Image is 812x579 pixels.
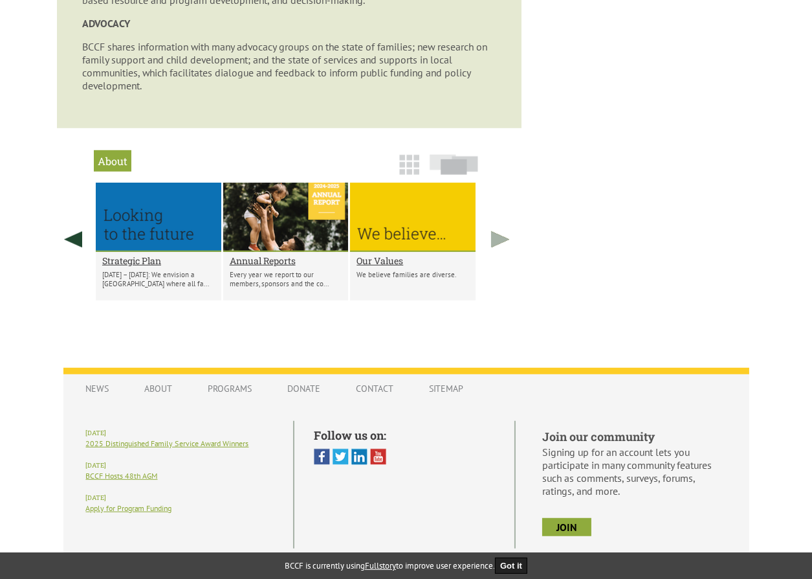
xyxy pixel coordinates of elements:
[542,429,727,444] h5: Join our community
[314,449,330,465] img: Facebook
[102,255,215,267] a: Strategic Plan
[495,558,527,574] button: Got it
[399,155,419,175] img: grid-icon.png
[86,494,274,502] h6: [DATE]
[357,255,469,267] a: Our Values
[223,183,349,301] li: Annual Reports
[395,161,423,181] a: Grid View
[344,376,407,401] a: Contact
[230,255,342,267] a: Annual Reports
[275,376,334,401] a: Donate
[426,161,482,181] a: Slide View
[86,438,249,448] a: 2025 Distinguished Family Service Award Winners
[370,449,386,465] img: You Tube
[86,503,172,513] a: Apply for Program Funding
[73,376,122,401] a: News
[365,560,396,571] a: Fullstory
[86,461,274,470] h6: [DATE]
[314,427,496,443] h5: Follow us on:
[86,471,158,481] a: BCCF Hosts 48th AGM
[230,270,342,288] p: Every year we report to our members, sponsors and the co...
[102,270,215,288] p: [DATE] – [DATE]: We envision a [GEOGRAPHIC_DATA] where all fa...
[195,376,265,401] a: Programs
[350,183,476,301] li: Our Values
[430,154,478,175] img: slide-icon.png
[83,40,496,92] p: BCCF shares information with many advocacy groups on the state of families; new research on famil...
[83,17,131,30] strong: ADVOCACY
[417,376,477,401] a: Sitemap
[132,376,186,401] a: About
[542,446,727,497] p: Signing up for an account lets you participate in many community features such as comments, surve...
[96,183,221,301] li: Strategic Plan
[86,429,274,437] h6: [DATE]
[357,270,469,279] p: We believe families are diverse.
[94,150,131,172] h2: About
[542,518,591,536] a: join
[333,449,349,465] img: Twitter
[351,449,368,465] img: Linked In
